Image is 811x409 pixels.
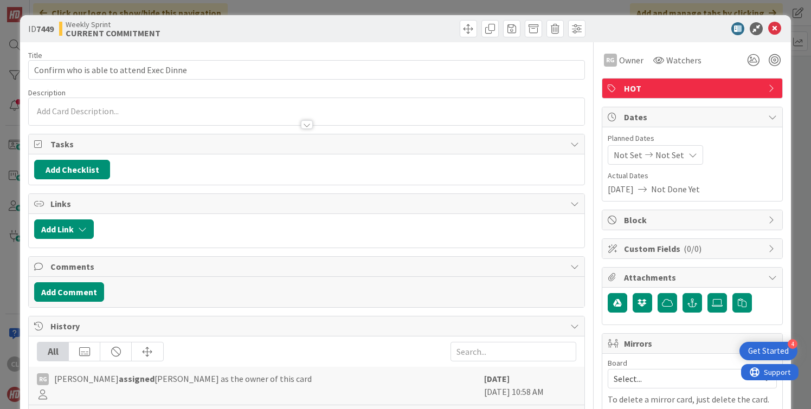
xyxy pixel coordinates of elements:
[655,148,684,161] span: Not Set
[54,372,312,385] span: [PERSON_NAME] [PERSON_NAME] as the owner of this card
[50,260,564,273] span: Comments
[624,271,763,284] span: Attachments
[624,111,763,124] span: Dates
[28,88,66,98] span: Description
[788,339,797,349] div: 4
[484,372,576,399] div: [DATE] 10:58 AM
[619,54,643,67] span: Owner
[624,242,763,255] span: Custom Fields
[37,373,49,385] div: RG
[37,342,69,361] div: All
[748,346,789,356] div: Get Started
[739,342,797,360] div: Open Get Started checklist, remaining modules: 4
[36,23,54,34] b: 7449
[50,197,564,210] span: Links
[608,133,777,144] span: Planned Dates
[23,2,49,15] span: Support
[684,243,701,254] span: ( 0/0 )
[28,60,584,80] input: type card name here...
[119,373,155,384] b: assigned
[34,282,104,302] button: Add Comment
[484,373,510,384] b: [DATE]
[28,50,42,60] label: Title
[66,29,160,37] b: CURRENT COMMITMENT
[624,213,763,226] span: Block
[614,148,642,161] span: Not Set
[50,320,564,333] span: History
[450,342,576,361] input: Search...
[608,359,627,367] span: Board
[614,371,752,386] span: Select...
[608,183,634,196] span: [DATE]
[666,54,701,67] span: Watchers
[651,183,700,196] span: Not Done Yet
[624,82,763,95] span: HOT
[624,337,763,350] span: Mirrors
[34,219,94,239] button: Add Link
[34,160,110,179] button: Add Checklist
[604,54,617,67] div: RG
[66,20,160,29] span: Weekly Sprint
[50,138,564,151] span: Tasks
[28,22,54,35] span: ID
[608,170,777,181] span: Actual Dates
